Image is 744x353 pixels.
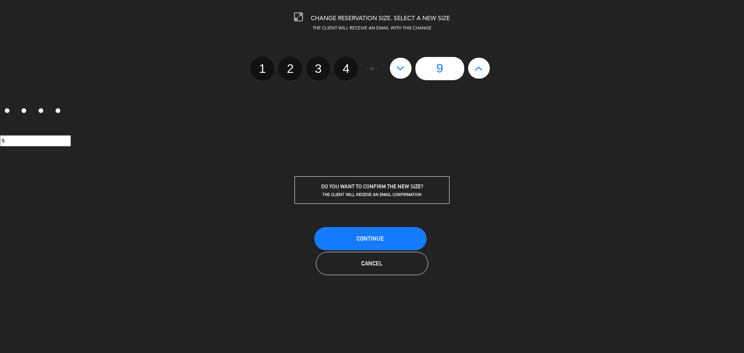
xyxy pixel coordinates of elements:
span: Cancel [361,260,383,267]
span: Continue [356,235,384,242]
input: 3 [38,108,43,113]
label: 4 [51,105,68,118]
button: Continue [314,227,427,250]
label: 3 [306,57,330,81]
label: 2 [17,105,34,118]
span: CHANGE RESERVATION SIZE. SELECT A NEW SIZE [311,15,450,22]
input: 1 [5,108,10,113]
span: - or - [366,64,378,73]
span: THE CLIENT WILL RECEIVE AN EMAIL WITH THIS CHANGE [313,26,432,31]
label: 3 [34,105,51,118]
label: 4 [334,57,358,81]
span: DO YOU WANT TO CONFIRM THE NEW SIZE? [321,183,423,189]
button: Cancel [316,252,428,275]
label: 2 [278,57,302,81]
span: THE CLIENT WILL RECEIVE AN EMAIL CONFIRMATION [322,192,422,197]
input: 2 [21,108,26,113]
label: 1 [250,57,274,81]
input: 4 [55,108,60,113]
